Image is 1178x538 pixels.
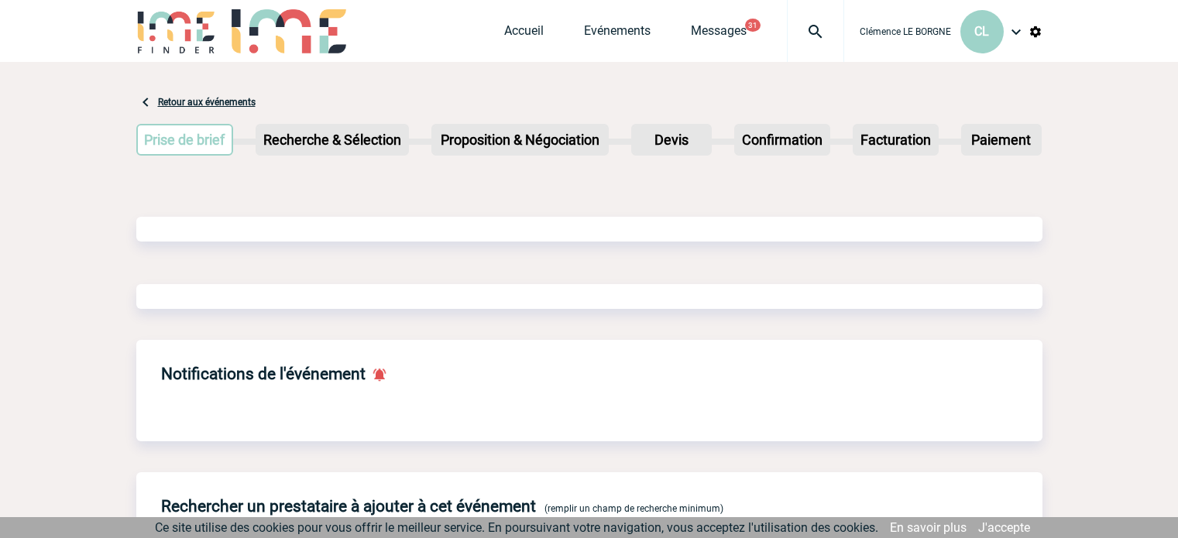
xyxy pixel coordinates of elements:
p: Proposition & Négociation [433,125,607,154]
a: Evénements [584,23,651,45]
span: (remplir un champ de recherche minimum) [544,503,723,514]
a: En savoir plus [890,520,967,535]
p: Prise de brief [138,125,232,154]
a: Retour aux événements [158,97,256,108]
a: Messages [691,23,747,45]
a: Accueil [504,23,544,45]
p: Confirmation [736,125,829,154]
h4: Rechercher un prestataire à ajouter à cet événement [161,497,536,516]
a: J'accepte [978,520,1030,535]
p: Devis [633,125,710,154]
button: 31 [745,19,761,32]
span: Ce site utilise des cookies pour vous offrir le meilleur service. En poursuivant votre navigation... [155,520,878,535]
h4: Notifications de l'événement [161,365,366,383]
img: IME-Finder [136,9,217,53]
p: Recherche & Sélection [257,125,407,154]
span: CL [974,24,989,39]
p: Facturation [854,125,937,154]
span: Clémence LE BORGNE [860,26,951,37]
p: Paiement [963,125,1040,154]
